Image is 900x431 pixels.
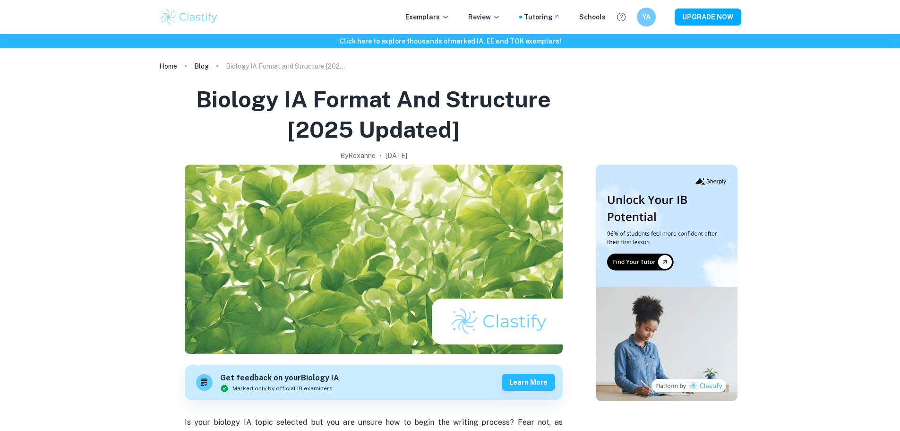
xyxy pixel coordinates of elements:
[596,165,737,401] img: Thumbnail
[340,150,376,161] h2: By Roxanne
[524,12,560,22] a: Tutoring
[185,365,563,400] a: Get feedback on yourBiology IAMarked only by official IB examinersLearn more
[194,60,209,73] a: Blog
[2,36,898,46] h6: Click here to explore thousands of marked IA, EE and TOK exemplars !
[613,9,629,25] button: Help and Feedback
[232,384,333,393] span: Marked only by official IB examiners
[637,8,656,26] button: YA
[159,60,177,73] a: Home
[159,8,219,26] img: Clastify logo
[675,9,741,26] button: UPGRADE NOW
[379,150,382,161] p: •
[226,61,349,71] p: Biology IA Format and Structure [2025 updated]
[220,372,339,384] h6: Get feedback on your Biology IA
[405,12,449,22] p: Exemplars
[502,374,555,391] button: Learn more
[641,12,651,22] h6: YA
[579,12,606,22] a: Schools
[185,165,563,354] img: Biology IA Format and Structure [2025 updated] cover image
[468,12,500,22] p: Review
[386,150,407,161] h2: [DATE]
[163,84,584,145] h1: Biology IA Format and Structure [2025 updated]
